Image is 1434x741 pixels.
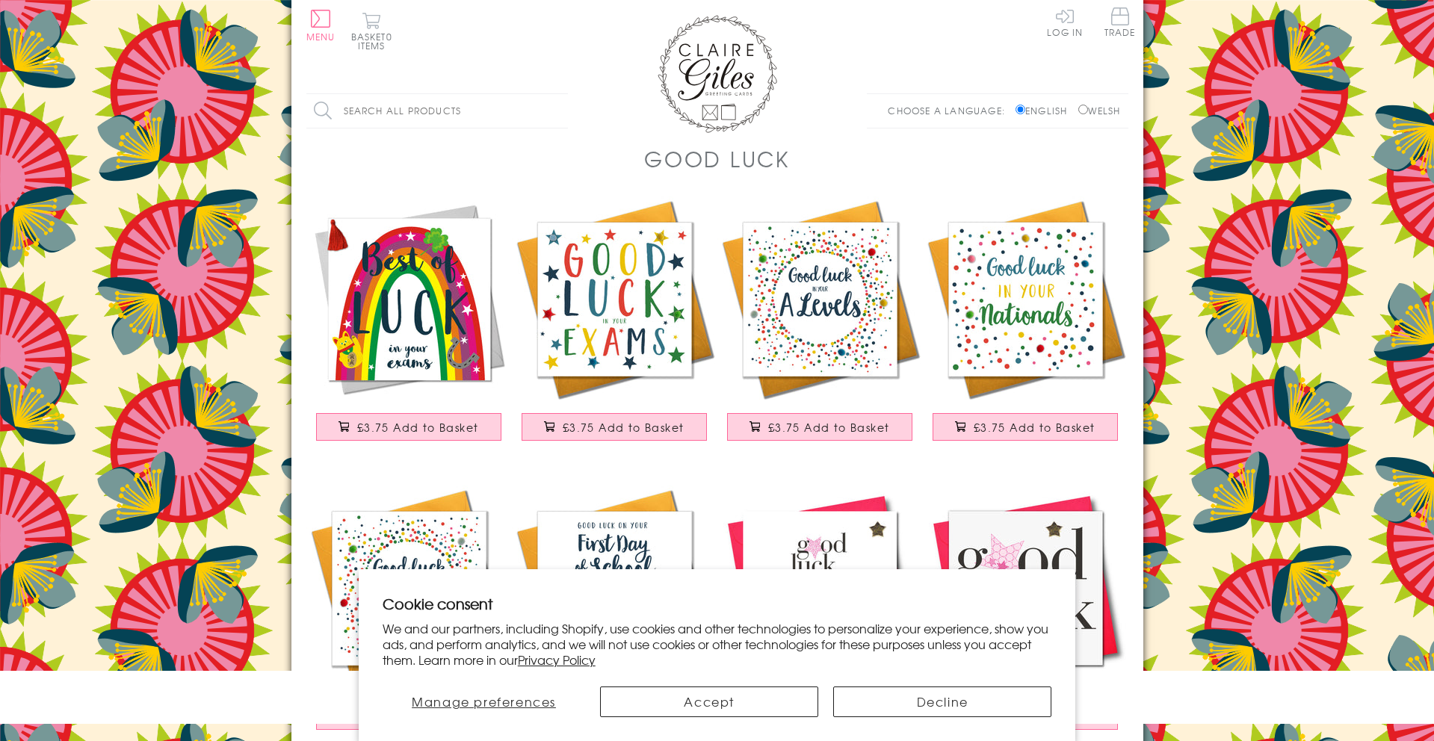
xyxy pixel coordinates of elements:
[512,196,717,456] a: Exam Good Luck Card, Stars, Embellished with pompoms £3.75 Add to Basket
[518,651,596,669] a: Privacy Policy
[357,420,479,435] span: £3.75 Add to Basket
[974,420,1095,435] span: £3.75 Add to Basket
[351,12,392,50] button: Basket0 items
[833,686,1051,717] button: Decline
[1016,105,1025,114] input: English
[512,196,717,402] img: Exam Good Luck Card, Stars, Embellished with pompoms
[512,486,717,691] img: Good Luck Card, Pencil case, First Day of School, Embellished with pompoms
[923,196,1128,456] a: Good Luck in Nationals Card, Dots, Embellished with pompoms £3.75 Add to Basket
[306,10,336,41] button: Menu
[563,420,684,435] span: £3.75 Add to Basket
[306,94,568,128] input: Search all products
[600,686,818,717] button: Accept
[717,196,923,456] a: A Level Good Luck Card, Dotty Circle, Embellished with pompoms £3.75 Add to Basket
[923,196,1128,402] img: Good Luck in Nationals Card, Dots, Embellished with pompoms
[316,413,501,441] button: £3.75 Add to Basket
[358,30,392,52] span: 0 items
[553,94,568,128] input: Search
[383,686,586,717] button: Manage preferences
[923,486,1128,691] img: Good Luck Card, Pink Star, Embellished with a padded star
[306,30,336,43] span: Menu
[768,420,890,435] span: £3.75 Add to Basket
[306,196,512,456] a: Good Luck Exams Card, Rainbow, Embellished with a colourful tassel £3.75 Add to Basket
[1016,104,1075,117] label: English
[306,486,512,691] img: Good Luck in your Finals Card, Dots, Embellished with pompoms
[1104,7,1136,40] a: Trade
[1104,7,1136,37] span: Trade
[658,15,777,133] img: Claire Giles Greetings Cards
[717,196,923,402] img: A Level Good Luck Card, Dotty Circle, Embellished with pompoms
[888,104,1013,117] p: Choose a language:
[644,143,790,174] h1: Good Luck
[1078,105,1088,114] input: Welsh
[412,692,556,710] span: Manage preferences
[522,413,707,441] button: £3.75 Add to Basket
[306,196,512,402] img: Good Luck Exams Card, Rainbow, Embellished with a colourful tassel
[727,413,912,441] button: £3.75 Add to Basket
[717,486,923,691] img: Exam Good Luck Card, Pink Stars, Embellished with a padded star
[1047,7,1083,37] a: Log In
[1078,104,1121,117] label: Welsh
[383,621,1052,667] p: We and our partners, including Shopify, use cookies and other technologies to personalize your ex...
[933,413,1118,441] button: £3.75 Add to Basket
[383,593,1052,614] h2: Cookie consent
